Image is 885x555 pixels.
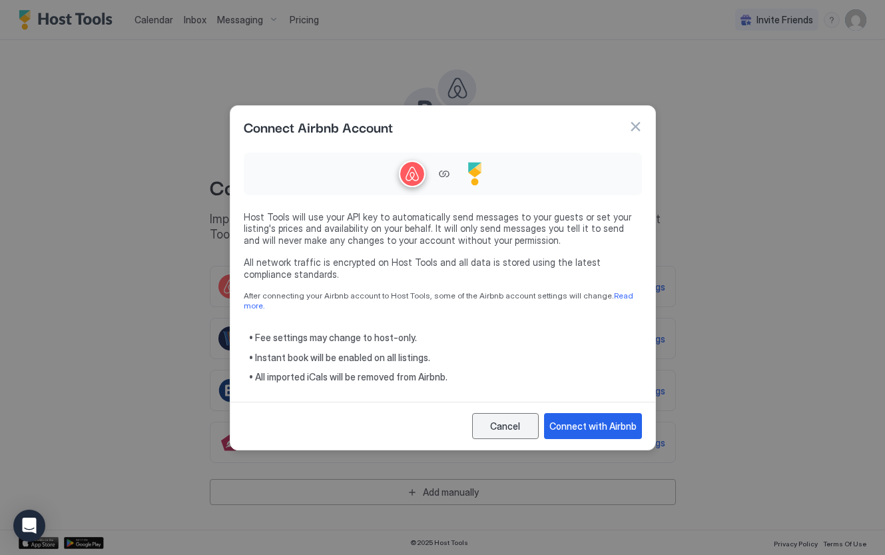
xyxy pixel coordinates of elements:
[244,211,642,247] span: Host Tools will use your API key to automatically send messages to your guests or set your listin...
[244,290,642,310] span: After connecting your Airbnb account to Host Tools, some of the Airbnb account settings will change.
[544,413,642,439] button: Connect with Airbnb
[249,332,642,344] span: • Fee settings may change to host-only.
[249,371,642,383] span: • All imported iCals will be removed from Airbnb.
[249,352,642,364] span: • Instant book will be enabled on all listings.
[244,257,642,280] span: All network traffic is encrypted on Host Tools and all data is stored using the latest compliance...
[472,413,539,439] button: Cancel
[490,419,520,433] div: Cancel
[244,290,635,310] a: Read more.
[244,117,393,137] span: Connect Airbnb Account
[13,510,45,542] div: Open Intercom Messenger
[549,419,637,433] div: Connect with Airbnb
